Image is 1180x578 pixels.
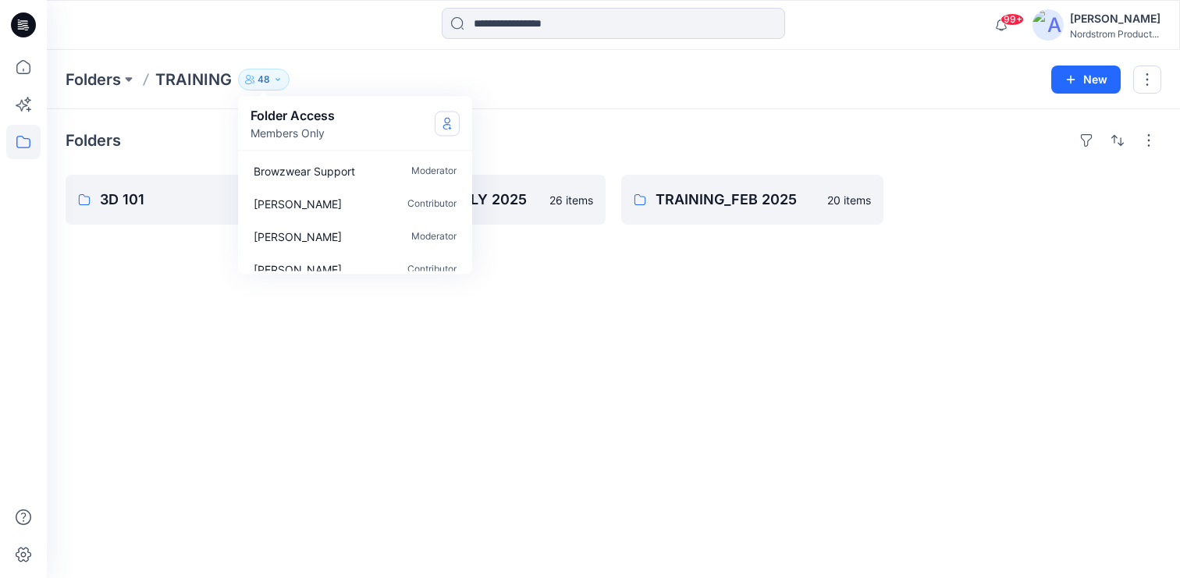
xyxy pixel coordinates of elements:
[407,195,457,211] p: Contributor
[254,261,342,277] p: Megan Cherewatenko
[258,71,270,88] p: 48
[656,189,818,211] p: TRAINING_FEB 2025
[254,228,342,244] p: Rachel Hoversland
[241,220,469,253] a: [PERSON_NAME]Moderator
[1032,9,1064,41] img: avatar
[411,162,457,179] p: Moderator
[66,131,121,150] h4: Folders
[549,192,593,208] p: 26 items
[1070,28,1160,40] div: Nordstrom Product...
[100,189,268,211] p: 3D 101
[66,69,121,90] a: Folders
[241,187,469,220] a: [PERSON_NAME]Contributor
[621,175,883,225] a: TRAINING_FEB 202520 items
[407,261,457,277] p: Contributor
[241,154,469,187] a: Browzwear SupportModerator
[251,125,335,141] p: Members Only
[155,69,232,90] p: TRAINING
[66,175,328,225] a: 3D 1010 items
[343,175,606,225] a: TRAINING_JULY 202526 items
[251,106,335,125] p: Folder Access
[435,111,460,136] button: Manage Users
[254,162,355,179] p: Browzwear Support
[1070,9,1160,28] div: [PERSON_NAME]
[238,69,290,90] button: 48
[1051,66,1121,94] button: New
[411,228,457,244] p: Moderator
[241,253,469,285] a: [PERSON_NAME]Contributor
[1001,13,1024,26] span: 99+
[254,195,342,211] p: Jo Bradford
[827,192,871,208] p: 20 items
